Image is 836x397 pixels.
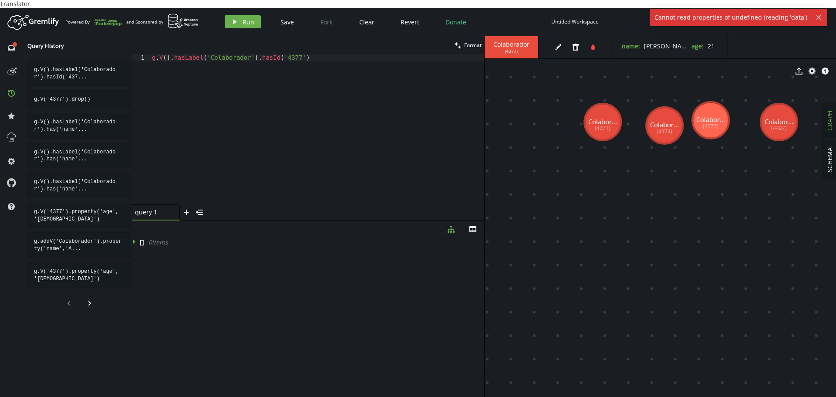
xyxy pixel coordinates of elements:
[826,111,834,131] span: GRAPH
[691,42,704,50] label: age :
[353,15,381,28] button: Clear
[505,48,518,54] span: ( 4377 )
[27,113,131,139] pre: g.V().hasLabel('Colaborador').has('name'...
[439,15,473,28] button: Donate
[551,18,599,25] div: Untitled Workspace
[27,143,131,169] div: g.V().hasLabel('Colaborador').has('name' , 'Maria' ) .property('age', '21').iterate()
[644,42,693,50] span: [PERSON_NAME]
[135,208,170,216] span: query 1
[27,262,131,288] div: g.V('4377').property('age', '12')
[703,122,718,130] tspan: (4377)
[132,54,150,61] div: 1
[696,115,725,124] tspan: Colabor...
[27,232,131,258] pre: g.addV('Colaborador').property('name','A...
[313,15,340,28] button: Fork
[126,14,199,30] div: and Sponsored by
[27,232,131,258] div: g.addV('Colaborador').property('name','Alberto').property('Age','33').next();
[27,90,131,109] div: g.V('4377').drop()
[27,42,64,50] span: Query History
[27,203,131,228] div: g.V('4377').property('age', '23')
[27,173,131,198] pre: g.V().hasLabel('Colaborador').has('name'...
[650,121,679,129] tspan: Colabor...
[27,61,131,86] div: g.V().hasLabel('Colaborador').hasId('4377')
[280,18,294,26] span: Save
[401,18,419,26] span: Revert
[320,18,333,26] span: Fork
[588,117,617,126] tspan: Colabor...
[27,173,131,198] div: g.V().hasLabel('Colaborador').has('name' , 'Maria' ) .property('age', '21')
[394,15,426,28] button: Revert
[771,124,787,132] tspan: (4427)
[445,18,466,26] span: Donate
[274,15,300,28] button: Save
[225,15,261,28] button: Run
[142,238,144,246] span: ]
[148,238,168,246] span: 0 item s
[140,238,142,246] span: [
[27,143,131,169] pre: g.V().hasLabel('Colaborador').has('name'...
[657,128,672,135] tspan: (4374)
[27,113,131,139] div: g.V().hasLabel('Colaborador').has('name' , 'Mariana' ) .property('age', '21')
[464,41,482,49] span: Format
[595,124,610,132] tspan: (4371)
[493,41,529,48] span: Colaborador
[65,14,122,30] div: Powered By
[27,203,131,228] pre: g.V('4377').property('age', '[DEMOGRAPHIC_DATA]')
[168,14,199,29] img: AWS Neptune
[243,18,254,26] span: Run
[622,42,640,50] label: name :
[765,117,793,126] tspan: Colabor...
[359,18,374,26] span: Clear
[27,262,131,288] pre: g.V('4377').property('age', '[DEMOGRAPHIC_DATA]')
[708,42,715,50] span: 21
[650,9,812,26] span: Cannot read properties of undefined (reading 'data')
[826,147,834,172] span: SCHEMA
[452,36,484,54] button: Format
[27,61,131,86] pre: g.V().hasLabel('Colaborador').hasId('437...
